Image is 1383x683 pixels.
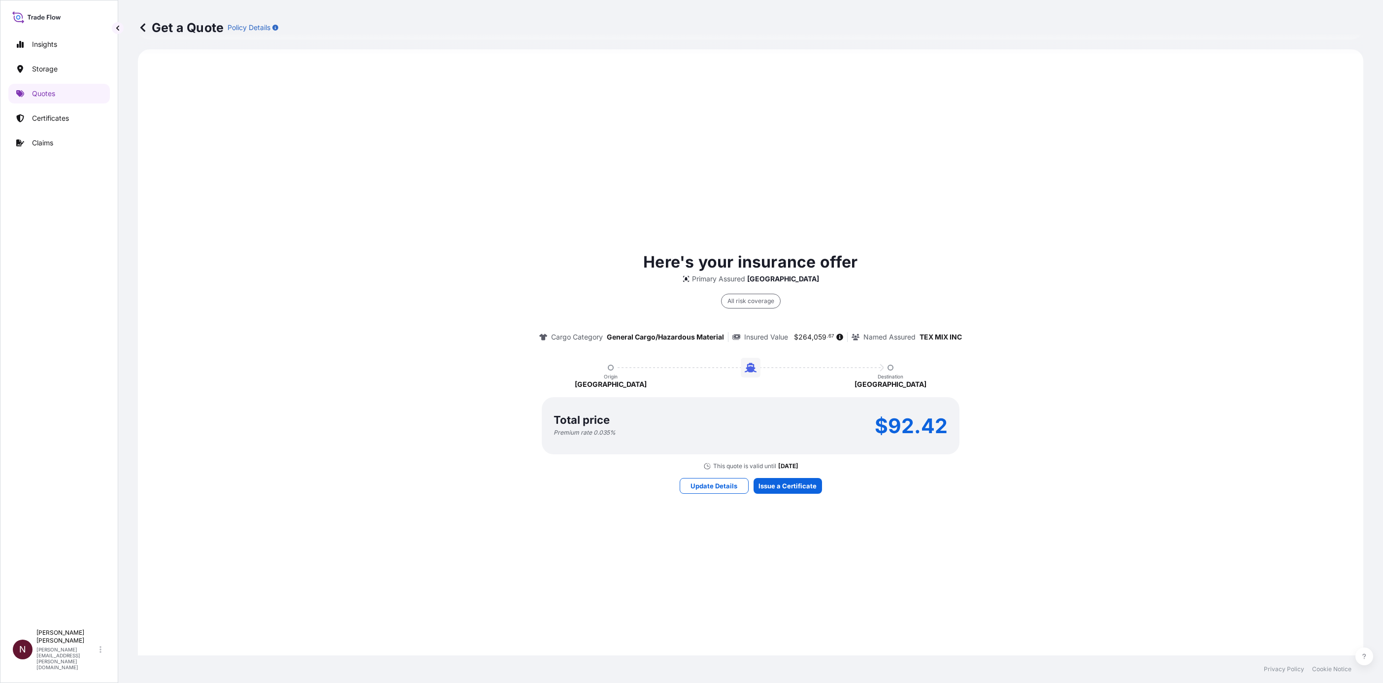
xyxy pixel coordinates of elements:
p: [GEOGRAPHIC_DATA] [575,379,647,389]
span: 059 [814,334,826,341]
p: Premium rate 0.035 % [554,429,616,437]
p: Issue a Certificate [758,481,817,491]
p: Here's your insurance offer [643,250,857,274]
p: Claims [32,138,53,148]
button: Update Details [680,478,749,494]
a: Insights [8,34,110,54]
p: Storage [32,64,58,74]
p: [DATE] [778,462,798,470]
span: $ [794,334,798,341]
p: Primary Assured [692,274,745,284]
div: All risk coverage [721,294,781,308]
a: Cookie Notice [1312,665,1351,673]
p: [GEOGRAPHIC_DATA] [855,379,926,389]
p: Named Assured [863,332,916,342]
p: $92.42 [875,418,948,434]
p: Destination [878,374,903,379]
p: This quote is valid until [713,462,776,470]
span: . [827,335,828,338]
p: Update Details [691,481,737,491]
p: Get a Quote [138,20,224,35]
button: Issue a Certificate [754,478,822,494]
p: Cargo Category [551,332,603,342]
p: Policy Details [228,23,270,33]
span: 264 [798,334,812,341]
p: [PERSON_NAME] [PERSON_NAME] [36,629,98,645]
a: Claims [8,133,110,153]
p: Insured Value [744,332,788,342]
span: , [812,334,814,341]
p: Quotes [32,89,55,99]
span: 67 [828,335,834,338]
p: General Cargo/Hazardous Material [607,332,724,342]
a: Privacy Policy [1264,665,1304,673]
p: Origin [604,374,618,379]
a: Certificates [8,108,110,128]
p: [PERSON_NAME][EMAIL_ADDRESS][PERSON_NAME][DOMAIN_NAME] [36,647,98,670]
a: Storage [8,59,110,79]
span: N [19,645,26,654]
p: Total price [554,415,610,425]
a: Quotes [8,84,110,103]
p: TEX MIX INC [920,332,962,342]
p: [GEOGRAPHIC_DATA] [747,274,819,284]
p: Certificates [32,113,69,123]
p: Insights [32,39,57,49]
